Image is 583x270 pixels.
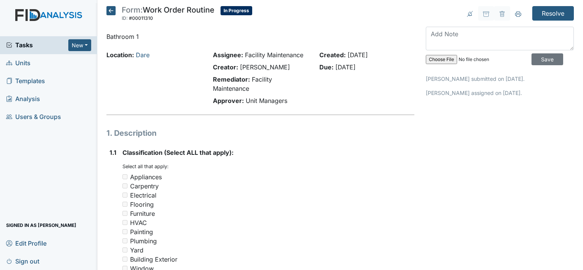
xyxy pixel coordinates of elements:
[122,247,127,252] input: Yard
[106,51,134,59] strong: Location:
[130,218,147,227] div: HVAC
[122,15,128,21] span: ID:
[106,127,414,139] h1: 1. Description
[130,227,153,236] div: Painting
[122,164,169,169] small: Select all that apply:
[240,63,290,71] span: [PERSON_NAME]
[129,15,153,21] span: #00011310
[213,63,238,71] strong: Creator:
[122,229,127,234] input: Painting
[426,75,574,83] p: [PERSON_NAME] submitted on [DATE].
[136,51,150,59] a: Dare
[130,200,154,209] div: Flooring
[221,6,252,15] span: In Progress
[531,53,563,65] input: Save
[245,51,303,59] span: Facility Maintenance
[130,255,177,264] div: Building Exterior
[130,246,143,255] div: Yard
[6,40,68,50] a: Tasks
[130,209,155,218] div: Furniture
[122,238,127,243] input: Plumbing
[130,236,157,246] div: Plumbing
[6,255,39,267] span: Sign out
[6,219,76,231] span: Signed in as [PERSON_NAME]
[319,63,333,71] strong: Due:
[6,111,61,123] span: Users & Groups
[122,6,214,23] div: Work Order Routine
[213,97,244,104] strong: Approver:
[122,193,127,198] input: Electrical
[335,63,356,71] span: [DATE]
[426,89,574,97] p: [PERSON_NAME] assigned on [DATE].
[122,220,127,225] input: HVAC
[122,183,127,188] input: Carpentry
[532,6,574,21] input: Resolve
[122,202,127,207] input: Flooring
[6,93,40,105] span: Analysis
[213,76,250,83] strong: Remediator:
[122,5,143,14] span: Form:
[122,174,127,179] input: Appliances
[6,237,47,249] span: Edit Profile
[110,148,116,157] label: 1.1
[130,182,159,191] div: Carpentry
[6,75,45,87] span: Templates
[106,32,414,41] p: Bathroom 1
[130,191,156,200] div: Electrical
[6,57,31,69] span: Units
[68,39,91,51] button: New
[348,51,368,59] span: [DATE]
[122,211,127,216] input: Furniture
[246,97,287,104] span: Unit Managers
[130,172,162,182] div: Appliances
[213,51,243,59] strong: Assignee:
[122,149,234,156] span: Classification (Select ALL that apply):
[122,257,127,262] input: Building Exterior
[319,51,346,59] strong: Created:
